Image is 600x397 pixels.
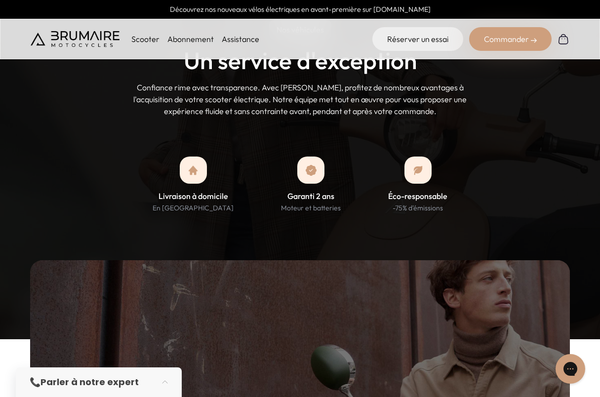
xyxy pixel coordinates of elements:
[153,203,234,213] p: En [GEOGRAPHIC_DATA]
[393,203,443,213] p: -75% d'émissions
[558,33,569,45] img: Panier
[531,38,537,43] img: right-arrow-2.png
[281,203,341,213] p: Moteur et batteries
[469,27,552,51] div: Commander
[287,192,334,201] h3: Garanti 2 ans
[188,165,199,176] img: bxs_home.png
[127,81,473,117] p: Confiance rime avec transparence. Avec [PERSON_NAME], profitez de nombreux avantages à l'acquisit...
[167,34,214,44] a: Abonnement
[372,27,463,51] a: Réserver un essai
[131,33,160,45] p: Scooter
[222,34,259,44] a: Assistance
[412,165,423,176] img: bxs_leaf.png
[551,351,590,387] iframe: Gorgias live chat messenger
[31,31,120,47] img: Brumaire Motocycles
[388,192,447,201] h3: Éco-responsable
[306,165,317,176] img: garanti.png
[159,192,228,201] h3: Livraison à domicile
[184,47,417,74] h2: Un service d'exception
